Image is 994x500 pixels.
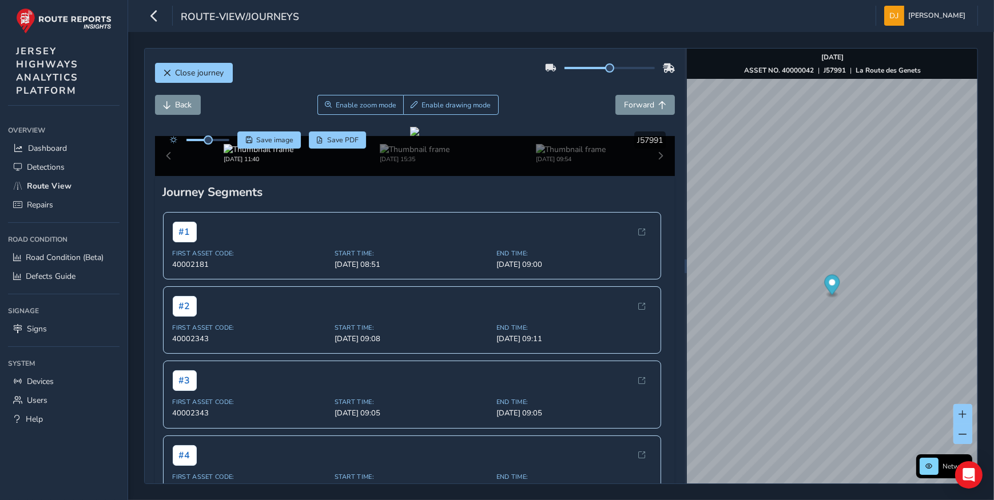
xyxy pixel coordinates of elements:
[496,334,651,344] span: [DATE] 09:11
[380,155,450,163] div: [DATE] 15:35
[173,398,328,406] span: First Asset Code:
[27,323,47,334] span: Signs
[224,155,293,163] div: [DATE] 11:40
[744,66,921,75] div: | |
[335,483,490,493] span: [DATE] 09:32
[27,376,54,387] span: Devices
[8,177,120,195] a: Route View
[27,199,53,210] span: Repairs
[173,259,328,270] span: 40002181
[496,398,651,406] span: End Time:
[824,66,846,75] strong: J57991
[8,410,120,429] a: Help
[380,144,450,155] img: Thumbnail frame
[163,184,667,200] div: Journey Segments
[27,181,71,191] span: Route View
[8,158,120,177] a: Detections
[496,249,651,258] span: End Time:
[335,249,490,258] span: Start Time:
[744,66,814,75] strong: ASSET NO. 40000042
[155,95,201,115] button: Back
[8,139,120,158] a: Dashboard
[336,101,396,110] span: Enable zoom mode
[27,395,47,406] span: Users
[884,6,904,26] img: diamond-layout
[496,483,651,493] span: [DATE] 09:39
[173,370,197,391] span: # 3
[237,131,301,149] button: Save
[955,461,983,489] div: Open Intercom Messenger
[16,8,112,34] img: rr logo
[155,63,233,83] button: Close journey
[856,66,921,75] strong: La Route des Genets
[173,323,328,332] span: First Asset Code:
[8,319,120,338] a: Signs
[224,144,293,155] img: Thumbnail frame
[335,398,490,406] span: Start Time:
[173,473,328,481] span: First Asset Code:
[173,483,328,493] span: 40002230
[825,275,840,298] div: Map marker
[173,334,328,344] span: 40002343
[821,53,844,62] strong: [DATE]
[335,408,490,418] span: [DATE] 09:05
[8,248,120,267] a: Road Condition (Beta)
[496,473,651,481] span: End Time:
[884,6,969,26] button: [PERSON_NAME]
[943,462,969,471] span: Network
[335,259,490,270] span: [DATE] 08:51
[908,6,965,26] span: [PERSON_NAME]
[317,95,404,115] button: Zoom
[496,408,651,418] span: [DATE] 09:05
[173,408,328,418] span: 40002343
[176,67,224,78] span: Close journey
[27,162,65,173] span: Detections
[327,135,359,145] span: Save PDF
[624,99,654,110] span: Forward
[8,267,120,286] a: Defects Guide
[335,334,490,344] span: [DATE] 09:08
[8,302,120,319] div: Signage
[28,143,67,154] span: Dashboard
[173,296,197,317] span: # 2
[496,259,651,270] span: [DATE] 09:00
[615,95,675,115] button: Forward
[181,10,299,26] span: route-view/journeys
[8,372,120,391] a: Devices
[8,391,120,410] a: Users
[26,252,104,263] span: Road Condition (Beta)
[496,323,651,332] span: End Time:
[8,231,120,248] div: Road Condition
[8,122,120,139] div: Overview
[536,144,606,155] img: Thumbnail frame
[536,155,606,163] div: [DATE] 09:54
[16,45,78,97] span: JERSEY HIGHWAYS ANALYTICS PLATFORM
[403,95,499,115] button: Draw
[176,99,192,110] span: Back
[173,222,197,242] span: # 1
[335,473,490,481] span: Start Time:
[256,135,293,145] span: Save image
[173,445,197,466] span: # 4
[26,414,43,425] span: Help
[26,271,75,282] span: Defects Guide
[8,195,120,214] a: Repairs
[309,131,367,149] button: PDF
[335,323,490,332] span: Start Time:
[8,355,120,372] div: System
[637,135,663,146] span: J57991
[422,101,491,110] span: Enable drawing mode
[173,249,328,258] span: First Asset Code:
